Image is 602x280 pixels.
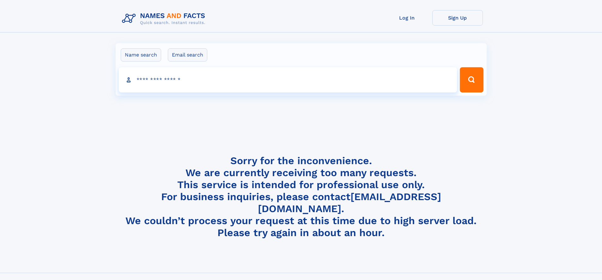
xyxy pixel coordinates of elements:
[119,10,210,27] img: Logo Names and Facts
[168,48,207,62] label: Email search
[121,48,161,62] label: Name search
[119,155,483,239] h4: Sorry for the inconvenience. We are currently receiving too many requests. This service is intend...
[460,67,483,92] button: Search Button
[258,191,441,215] a: [EMAIL_ADDRESS][DOMAIN_NAME]
[119,67,457,92] input: search input
[382,10,432,26] a: Log In
[432,10,483,26] a: Sign Up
